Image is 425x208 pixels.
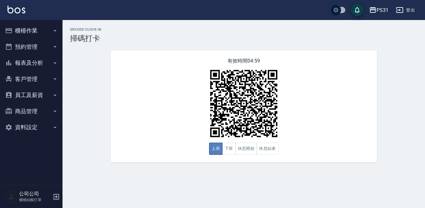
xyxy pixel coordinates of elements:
button: 商品管理 [2,103,60,119]
button: 資料設定 [2,119,60,135]
h2: QRcode Clock In [70,28,417,32]
button: 預約管理 [2,39,60,55]
button: 下班 [222,143,236,155]
button: 休息結束 [257,143,278,155]
div: 有效時間 04:59 [111,50,377,162]
button: 客戶管理 [2,71,60,87]
button: 櫃檯作業 [2,23,60,39]
button: 登出 [393,4,417,16]
div: PS31 [377,6,388,14]
button: PS31 [367,4,391,17]
button: 休息開始 [235,143,257,155]
img: Person [5,190,17,203]
button: save [351,4,363,16]
button: 員工及薪資 [2,87,60,103]
h5: 公司公司 [19,191,51,197]
button: 上班 [209,143,222,155]
img: Logo [7,6,25,13]
h3: 掃碼打卡 [70,34,417,43]
p: 櫃檯結帳打單 [19,197,51,203]
button: 報表及分析 [2,55,60,71]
